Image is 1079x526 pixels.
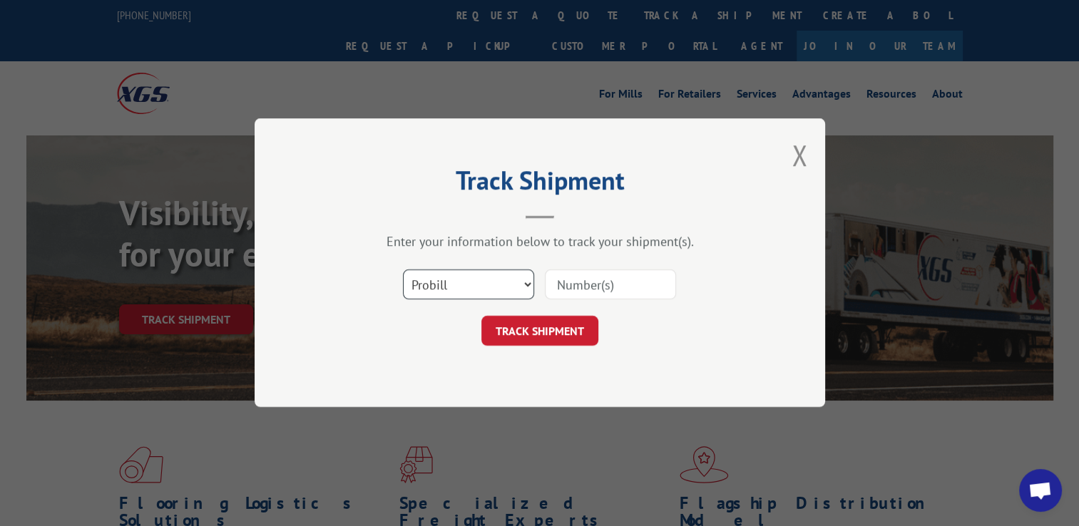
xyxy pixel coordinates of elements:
h2: Track Shipment [326,170,754,197]
button: TRACK SHIPMENT [481,316,598,346]
div: Open chat [1019,469,1062,512]
input: Number(s) [545,270,676,300]
div: Enter your information below to track your shipment(s). [326,234,754,250]
button: Close modal [792,136,807,174]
